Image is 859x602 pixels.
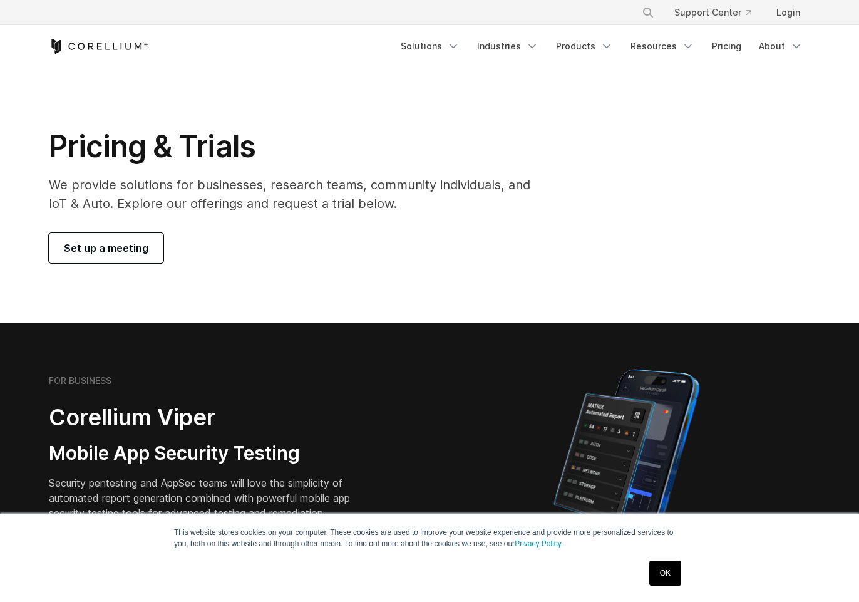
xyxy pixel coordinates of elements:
[623,35,702,58] a: Resources
[704,35,749,58] a: Pricing
[532,363,721,583] img: Corellium MATRIX automated report on iPhone showing app vulnerability test results across securit...
[49,39,148,54] a: Corellium Home
[751,35,810,58] a: About
[470,35,546,58] a: Industries
[49,128,548,165] h1: Pricing & Trials
[49,375,111,387] h6: FOR BUSINESS
[174,527,685,549] p: This website stores cookies on your computer. These cookies are used to improve your website expe...
[49,403,369,432] h2: Corellium Viper
[49,175,548,213] p: We provide solutions for businesses, research teams, community individuals, and IoT & Auto. Explo...
[649,561,681,586] a: OK
[515,539,563,548] a: Privacy Policy.
[49,233,163,263] a: Set up a meeting
[393,35,810,58] div: Navigation Menu
[627,1,810,24] div: Navigation Menu
[548,35,620,58] a: Products
[766,1,810,24] a: Login
[64,241,148,256] span: Set up a meeting
[664,1,761,24] a: Support Center
[393,35,467,58] a: Solutions
[49,475,369,521] p: Security pentesting and AppSec teams will love the simplicity of automated report generation comb...
[637,1,659,24] button: Search
[49,442,369,465] h3: Mobile App Security Testing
